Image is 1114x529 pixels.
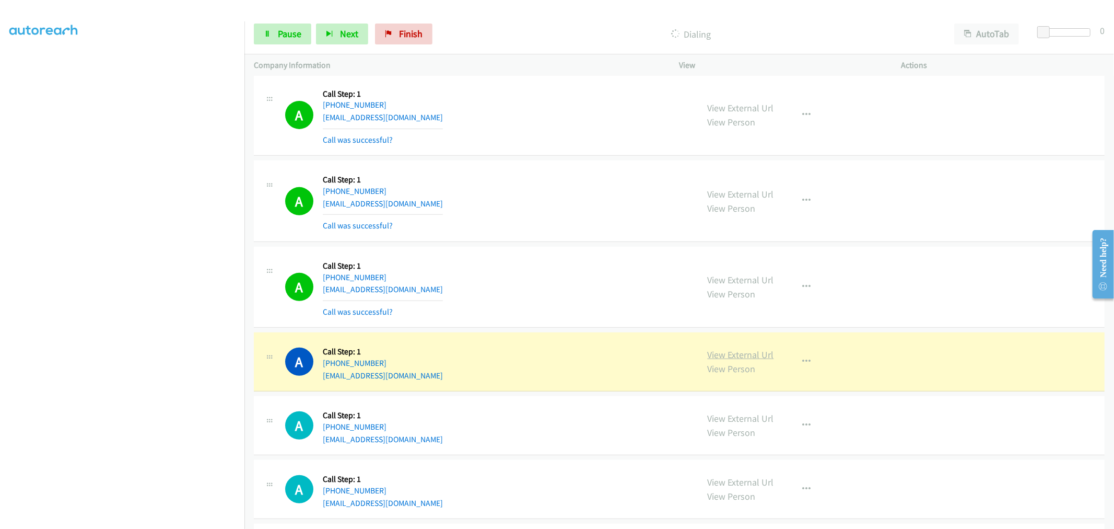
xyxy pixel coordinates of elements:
a: View Person [708,288,756,300]
h5: Call Step: 1 [323,474,443,485]
iframe: To enrich screen reader interactions, please activate Accessibility in Grammarly extension settings [9,31,244,527]
a: [EMAIL_ADDRESS][DOMAIN_NAME] [323,371,443,381]
p: Company Information [254,59,661,72]
h1: A [285,475,313,503]
a: View External Url [708,188,774,200]
a: [PHONE_NUMBER] [323,100,386,110]
h1: A [285,411,313,440]
h5: Call Step: 1 [323,89,443,99]
h5: Call Step: 1 [323,410,443,421]
a: View External Url [708,349,774,361]
button: AutoTab [954,24,1019,44]
a: Pause [254,24,311,44]
div: Delay between calls (in seconds) [1042,28,1090,37]
h1: A [285,273,313,301]
div: The call is yet to be attempted [285,411,313,440]
a: [PHONE_NUMBER] [323,486,386,496]
a: Finish [375,24,432,44]
a: View External Url [708,476,774,488]
button: Next [316,24,368,44]
a: [PHONE_NUMBER] [323,358,386,368]
a: [EMAIL_ADDRESS][DOMAIN_NAME] [323,434,443,444]
span: Next [340,28,358,40]
p: Dialing [447,27,935,41]
a: [EMAIL_ADDRESS][DOMAIN_NAME] [323,112,443,122]
iframe: Resource Center [1084,223,1114,306]
span: Finish [399,28,423,40]
a: View Person [708,116,756,128]
p: Actions [901,59,1105,72]
a: [PHONE_NUMBER] [323,186,386,196]
a: View External Url [708,102,774,114]
a: [PHONE_NUMBER] [323,422,386,432]
a: Call was successful? [323,221,393,231]
h1: A [285,348,313,376]
p: View [679,59,883,72]
a: [PHONE_NUMBER] [323,272,386,282]
h1: A [285,187,313,215]
a: View External Url [708,274,774,286]
a: [EMAIL_ADDRESS][DOMAIN_NAME] [323,284,443,294]
a: [EMAIL_ADDRESS][DOMAIN_NAME] [323,498,443,508]
div: 0 [1100,24,1105,38]
a: Call was successful? [323,307,393,317]
a: View Person [708,490,756,502]
a: View Person [708,427,756,439]
a: View External Url [708,412,774,424]
div: The call is yet to be attempted [285,475,313,503]
h5: Call Step: 1 [323,175,443,185]
h5: Call Step: 1 [323,261,443,271]
a: Call was successful? [323,135,393,145]
h5: Call Step: 1 [323,347,443,357]
a: View Person [708,363,756,375]
span: Pause [278,28,301,40]
h1: A [285,101,313,129]
a: [EMAIL_ADDRESS][DOMAIN_NAME] [323,199,443,209]
a: View Person [708,202,756,214]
